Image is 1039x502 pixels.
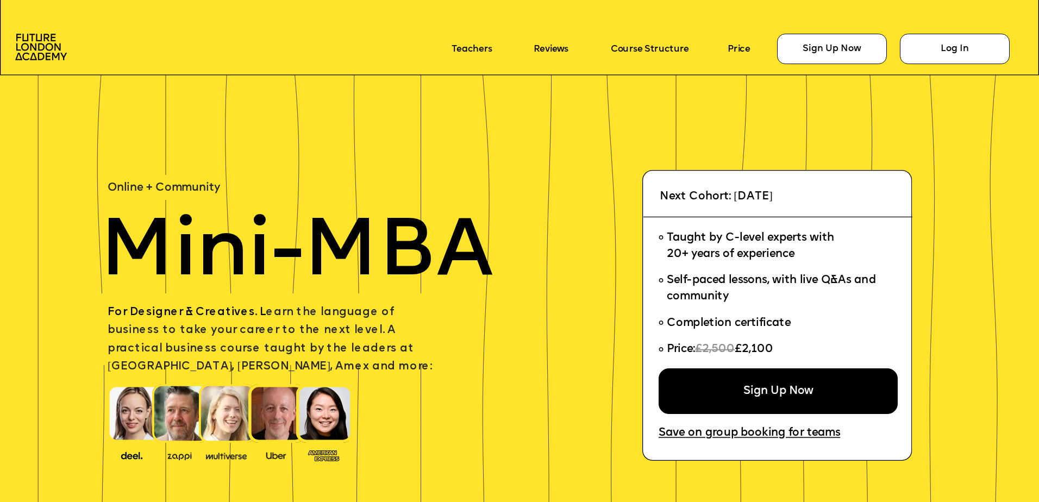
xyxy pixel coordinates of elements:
span: £2,100 [735,344,773,356]
a: Teachers [452,44,492,54]
a: Price [728,44,750,54]
img: image-99cff0b2-a396-4aab-8550-cf4071da2cb9.png [256,449,297,461]
img: image-aac980e9-41de-4c2d-a048-f29dd30a0068.png [15,34,67,60]
a: Save on group booking for teams [659,428,840,440]
span: For Designer & Creatives. L [108,306,266,318]
img: image-b7d05013-d886-4065-8d38-3eca2af40620.png [202,448,251,461]
span: Completion certificate [667,318,791,329]
span: Online + Community [108,183,220,194]
img: image-388f4489-9820-4c53-9b08-f7df0b8d4ae2.png [111,448,152,461]
span: Next Cohort: [DATE] [660,191,773,203]
span: Mini-MBA [99,214,493,294]
img: image-93eab660-639c-4de6-957c-4ae039a0235a.png [303,447,344,462]
a: Course Structure [611,44,689,54]
span: Taught by C-level experts with 20+ years of experience [667,233,834,260]
a: Reviews [534,44,568,54]
span: Price: [667,344,695,356]
img: image-b2f1584c-cbf7-4a77-bbe0-f56ae6ee31f2.png [159,449,200,461]
span: earn the language of business to take your career to the next level. A practical business course ... [108,306,432,372]
span: £2,500 [695,344,735,356]
span: Self-paced lessons, with live Q&As and community [667,275,879,303]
